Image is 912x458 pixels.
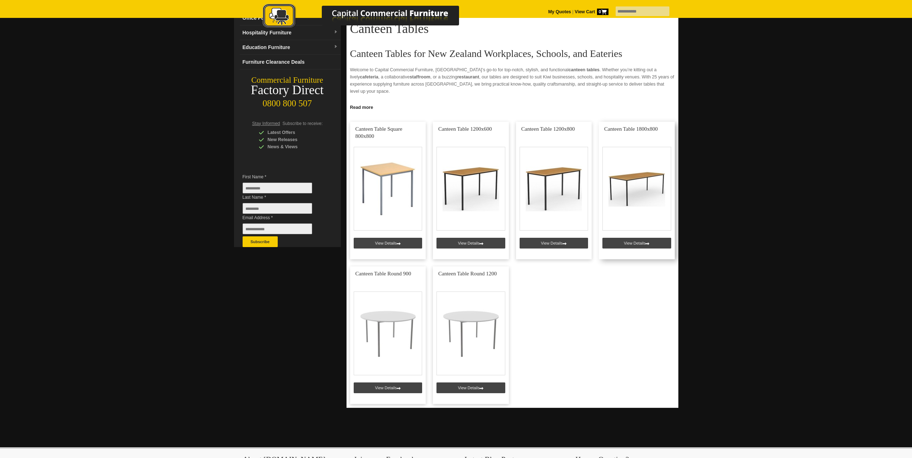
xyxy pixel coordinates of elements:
div: 0800 800 507 [234,95,341,109]
input: Email Address * [243,223,312,234]
div: News & Views [259,143,327,150]
a: Office Furnituredropdown [240,11,341,25]
span: First Name * [243,173,323,180]
strong: View Cart [575,9,608,14]
a: Capital Commercial Furniture Logo [243,4,494,32]
strong: cafeteria [360,74,378,79]
div: Latest Offers [259,129,327,136]
img: dropdown [334,45,338,49]
span: 0 [597,9,608,15]
a: Click to read more [347,102,678,111]
strong: staffroom [410,74,430,79]
span: Subscribe to receive: [282,121,323,126]
strong: canteen tables [568,67,600,72]
button: Subscribe [243,236,278,247]
h1: Canteen Tables [350,22,675,35]
strong: restaurant [457,74,479,79]
input: First Name * [243,183,312,193]
img: Capital Commercial Furniture Logo [243,4,494,30]
h2: Canteen Tables for New Zealand Workplaces, Schools, and Eateries [350,48,675,59]
span: Stay Informed [252,121,280,126]
a: View Cart0 [573,9,608,14]
div: Factory Direct [234,85,341,95]
input: Last Name * [243,203,312,214]
a: Furniture Clearance Deals [240,55,341,69]
a: Education Furnituredropdown [240,40,341,55]
span: Email Address * [243,214,323,221]
div: Commercial Furniture [234,75,341,85]
a: My Quotes [548,9,571,14]
h2: Why Choose Our Canteen Tables? [350,101,675,111]
a: Hospitality Furnituredropdown [240,25,341,40]
p: Welcome to Capital Commercial Furniture, [GEOGRAPHIC_DATA]’s go-to for top-notch, stylish, and fu... [350,66,675,95]
span: Last Name * [243,194,323,201]
div: New Releases [259,136,327,143]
